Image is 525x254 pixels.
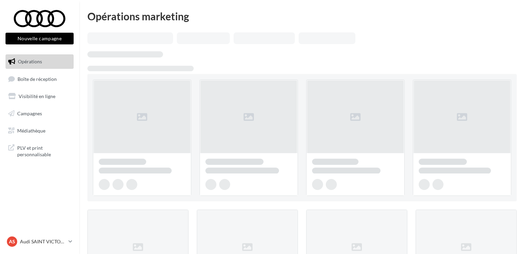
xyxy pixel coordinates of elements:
a: Médiathèque [4,124,75,138]
span: Boîte de réception [18,76,57,82]
span: AS [9,238,15,245]
a: Campagnes [4,106,75,121]
a: Boîte de réception [4,72,75,86]
span: PLV et print personnalisable [17,143,71,158]
span: Opérations [18,59,42,64]
button: Nouvelle campagne [6,33,74,44]
a: Opérations [4,54,75,69]
a: Visibilité en ligne [4,89,75,104]
span: Médiathèque [17,127,45,133]
div: Opérations marketing [87,11,517,21]
span: Visibilité en ligne [19,93,55,99]
p: Audi SAINT VICTORET [20,238,66,245]
span: Campagnes [17,110,42,116]
a: AS Audi SAINT VICTORET [6,235,74,248]
a: PLV et print personnalisable [4,140,75,161]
